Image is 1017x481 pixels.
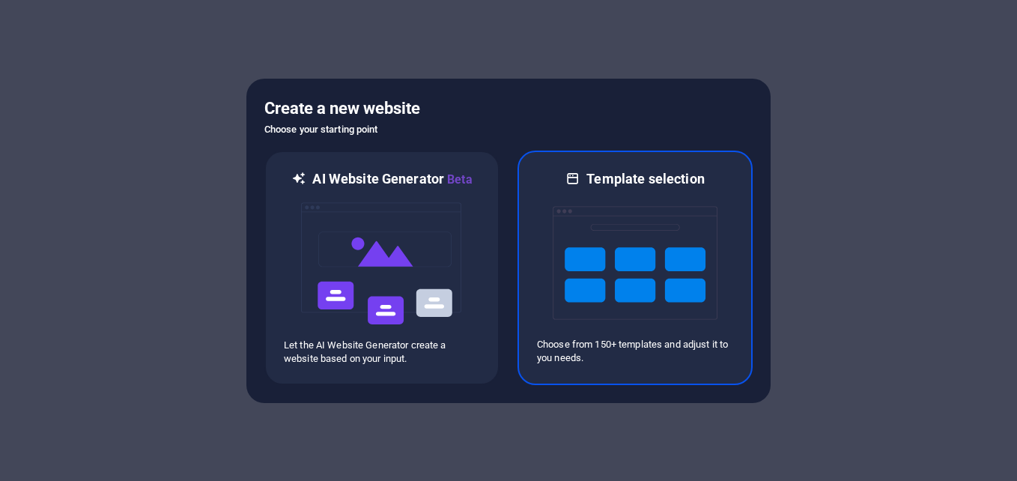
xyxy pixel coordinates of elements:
[300,189,464,339] img: ai
[444,172,473,187] span: Beta
[517,151,753,385] div: Template selectionChoose from 150+ templates and adjust it to you needs.
[586,170,704,188] h6: Template selection
[264,121,753,139] h6: Choose your starting point
[537,338,733,365] p: Choose from 150+ templates and adjust it to you needs.
[264,97,753,121] h5: Create a new website
[264,151,500,385] div: AI Website GeneratorBetaaiLet the AI Website Generator create a website based on your input.
[312,170,472,189] h6: AI Website Generator
[284,339,480,366] p: Let the AI Website Generator create a website based on your input.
